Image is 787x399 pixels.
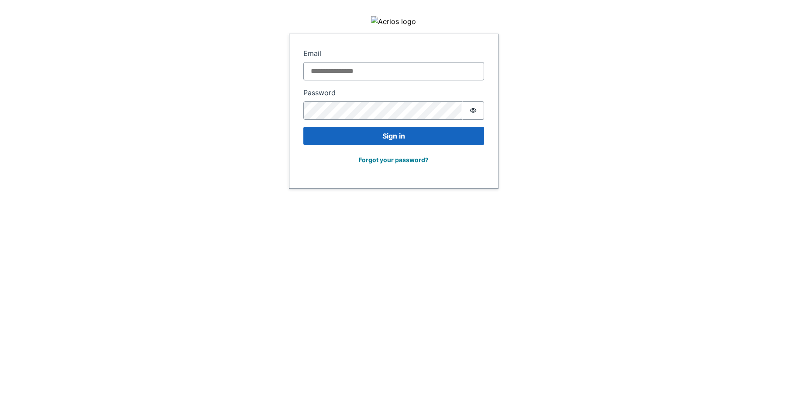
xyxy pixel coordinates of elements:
[371,16,416,27] img: Aerios logo
[462,101,484,120] button: Show password
[303,87,484,98] label: Password
[303,48,484,59] label: Email
[353,152,434,167] button: Forgot your password?
[303,127,484,145] button: Sign in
